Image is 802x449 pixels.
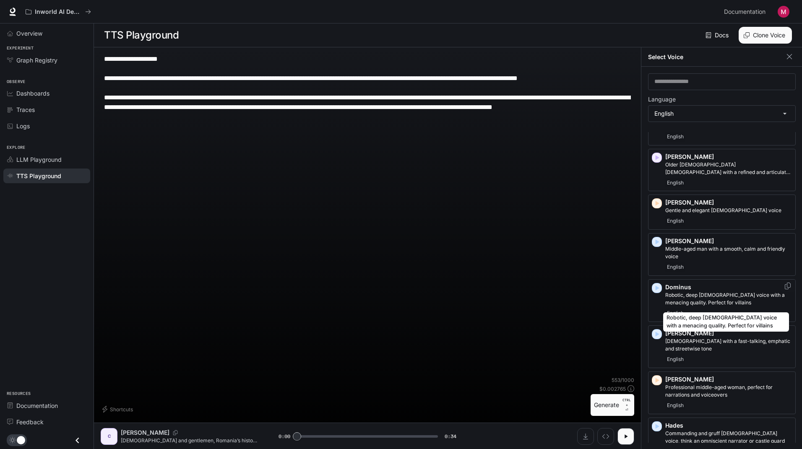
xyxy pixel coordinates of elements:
[445,432,456,441] span: 0:34
[704,27,732,44] a: Docs
[665,329,792,337] p: [PERSON_NAME]
[16,122,30,130] span: Logs
[101,402,136,416] button: Shortcuts
[665,421,792,430] p: Hades
[279,432,290,441] span: 0:00
[599,385,626,392] p: $ 0.002765
[665,207,792,214] p: Gentle and elegant female voice
[16,56,57,65] span: Graph Registry
[16,105,35,114] span: Traces
[665,262,685,272] span: English
[16,155,62,164] span: LLM Playground
[665,384,792,399] p: Professional middle-aged woman, perfect for narrations and voiceovers
[778,6,789,18] img: User avatar
[3,53,90,67] a: Graph Registry
[622,397,631,407] p: CTRL +
[16,418,44,426] span: Feedback
[775,3,792,20] button: User avatar
[3,398,90,413] a: Documentation
[663,312,789,332] div: Robotic, deep [DEMOGRAPHIC_DATA] voice with a menacing quality. Perfect for villains
[3,26,90,41] a: Overview
[68,432,87,449] button: Close drawer
[3,415,90,429] a: Feedback
[724,7,766,17] span: Documentation
[665,198,792,207] p: [PERSON_NAME]
[3,102,90,117] a: Traces
[784,283,792,289] button: Copy Voice ID
[665,400,685,410] span: English
[739,27,792,44] button: Clone Voice
[104,27,179,44] h1: TTS Playground
[665,132,685,142] span: English
[622,397,631,413] p: ⏎
[3,119,90,133] a: Logs
[665,430,792,445] p: Commanding and gruff male voice, think an omniscient narrator or castle guard
[648,106,795,122] div: English
[591,394,634,416] button: GenerateCTRL +⏎
[665,153,792,161] p: [PERSON_NAME]
[597,428,614,445] button: Inspect
[35,8,82,16] p: Inworld AI Demos
[3,152,90,167] a: LLM Playground
[577,428,594,445] button: Download audio
[665,237,792,245] p: [PERSON_NAME]
[665,161,792,176] p: Older British male with a refined and articulate voice
[665,375,792,384] p: [PERSON_NAME]
[3,169,90,183] a: TTS Playground
[121,428,169,437] p: [PERSON_NAME]
[22,3,95,20] button: All workspaces
[16,171,61,180] span: TTS Playground
[721,3,772,20] a: Documentation
[665,178,685,188] span: English
[665,216,685,226] span: English
[648,96,676,102] p: Language
[3,86,90,101] a: Dashboards
[17,435,25,444] span: Dark mode toggle
[121,437,258,444] p: [DEMOGRAPHIC_DATA] and gentlemen, Romania’s history is rich, colorful, and sometimes painful. One...
[16,29,42,38] span: Overview
[16,89,49,98] span: Dashboards
[169,430,181,435] button: Copy Voice ID
[665,354,685,364] span: English
[102,430,116,443] div: C
[665,245,792,260] p: Middle-aged man with a smooth, calm and friendly voice
[612,376,634,384] p: 553 / 1000
[665,337,792,353] p: Male with a fast-talking, emphatic and streetwise tone
[665,283,792,291] p: Dominus
[16,401,58,410] span: Documentation
[665,291,792,306] p: Robotic, deep male voice with a menacing quality. Perfect for villains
